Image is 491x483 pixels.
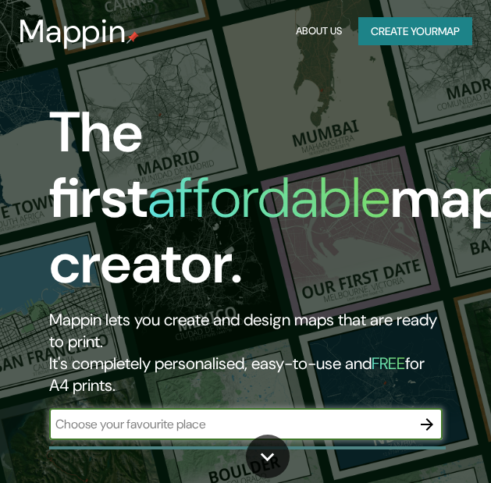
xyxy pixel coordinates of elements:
h1: affordable [148,162,390,234]
h3: Mappin [19,12,126,50]
input: Choose your favourite place [49,415,411,433]
h5: FREE [372,353,405,375]
img: mappin-pin [126,31,139,44]
button: Create yourmap [358,17,472,46]
button: About Us [292,17,346,46]
h2: Mappin lets you create and design maps that are ready to print. It's completely personalised, eas... [49,309,442,396]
